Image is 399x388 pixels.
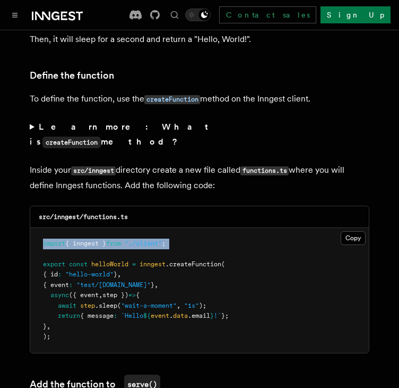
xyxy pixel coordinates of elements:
[154,281,158,289] span: ,
[320,6,391,23] a: Sign Up
[58,271,62,278] span: :
[132,260,136,268] span: =
[240,166,289,175] code: functions.ts
[30,163,369,193] p: Inside your directory create a new file called where you will define Inngest functions. Add the f...
[65,240,106,247] span: { inngest }
[221,312,229,319] span: };
[39,213,128,221] code: src/inngest/functions.ts
[144,94,200,104] a: createFunction
[128,291,136,299] span: =>
[136,291,140,299] span: {
[43,260,65,268] span: export
[188,312,210,319] span: .email
[151,312,169,319] span: event
[43,333,50,340] span: );
[114,271,117,278] span: }
[30,120,369,150] summary: Learn more: What iscreateFunctionmethod?
[214,312,221,319] span: !`
[43,323,47,330] span: }
[117,271,121,278] span: ,
[341,231,366,245] button: Copy
[219,6,316,23] a: Contact sales
[117,302,121,309] span: (
[199,302,206,309] span: );
[43,240,65,247] span: import
[168,9,181,21] button: Find something...
[106,240,121,247] span: from
[30,91,369,107] p: To define the function, use the method on the Inngest client.
[173,312,188,319] span: data
[221,260,225,268] span: (
[58,302,76,309] span: await
[50,291,69,299] span: async
[43,271,58,278] span: { id
[184,302,199,309] span: "1s"
[95,302,117,309] span: .sleep
[114,312,117,319] span: :
[140,260,166,268] span: inngest
[71,166,116,175] code: src/inngest
[121,302,177,309] span: "wait-a-moment"
[76,281,151,289] span: "test/[DOMAIN_NAME]"
[169,312,173,319] span: .
[58,312,80,319] span: return
[210,312,214,319] span: }
[125,240,162,247] span: "./client"
[185,9,211,21] button: Toggle dark mode
[121,312,143,319] span: `Hello
[69,281,73,289] span: :
[69,291,99,299] span: ({ event
[102,291,128,299] span: step })
[80,312,114,319] span: { message
[69,260,88,268] span: const
[65,271,114,278] span: "hello-world"
[80,302,95,309] span: step
[47,323,50,330] span: ,
[151,281,154,289] span: }
[177,302,180,309] span: ,
[42,137,101,148] code: createFunction
[8,9,21,21] button: Toggle navigation
[30,68,114,83] a: Define the function
[43,281,69,289] span: { event
[91,260,128,268] span: helloWorld
[162,240,166,247] span: ;
[30,122,213,147] strong: Learn more: What is method?
[144,95,200,104] code: createFunction
[99,291,102,299] span: ,
[166,260,221,268] span: .createFunction
[143,312,151,319] span: ${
